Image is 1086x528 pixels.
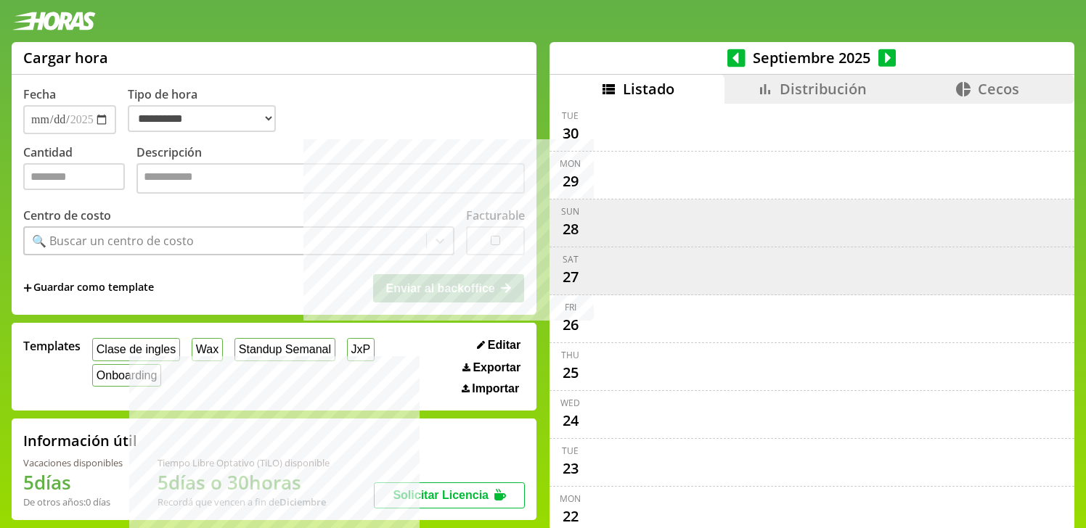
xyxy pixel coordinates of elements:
label: Tipo de hora [128,86,287,134]
button: JxP [347,338,375,360]
div: Tue [562,445,579,457]
div: 25 [559,361,582,384]
button: Wax [192,338,223,360]
div: 28 [559,218,582,241]
div: De otros años: 0 días [23,495,123,508]
span: Cecos [978,79,1019,99]
div: Fri [565,301,576,313]
div: 🔍 Buscar un centro de costo [32,233,194,249]
div: Tiempo Libre Optativo (TiLO) disponible [158,456,330,469]
span: + [23,280,32,296]
label: Cantidad [23,144,136,197]
div: 24 [559,409,582,432]
span: +Guardar como template [23,280,154,296]
h1: 5 días [23,469,123,495]
img: logotipo [12,12,96,30]
div: Sun [561,205,579,218]
div: 22 [559,505,582,528]
div: 27 [559,265,582,289]
div: Mon [560,157,581,170]
span: Importar [472,382,519,395]
label: Descripción [136,144,525,197]
button: Standup Semanal [234,338,335,360]
div: Vacaciones disponibles [23,456,123,469]
span: Solicitar Licencia [393,489,489,501]
b: Diciembre [279,495,326,508]
div: Wed [560,397,580,409]
span: Distribución [780,79,867,99]
div: Sat [563,253,579,265]
h1: Cargar hora [23,48,108,67]
h2: Información útil [23,431,137,450]
span: Templates [23,338,81,354]
label: Centro de costo [23,207,111,223]
div: Recordá que vencen a fin de [158,495,330,508]
h1: 5 días o 30 horas [158,469,330,495]
label: Facturable [466,207,525,223]
span: Editar [488,339,520,352]
select: Tipo de hora [128,105,276,132]
span: Septiembre 2025 [746,48,878,67]
button: Exportar [458,360,525,375]
button: Editar [473,338,525,352]
button: Solicitar Licencia [374,482,525,508]
div: Thu [561,349,579,361]
div: 26 [559,313,582,337]
div: 23 [559,457,582,480]
div: 30 [559,122,582,145]
label: Fecha [23,86,56,102]
button: Clase de ingles [92,338,180,360]
span: Exportar [473,361,520,374]
input: Cantidad [23,163,125,190]
div: 29 [559,170,582,193]
textarea: Descripción [136,163,525,194]
div: Tue [562,110,579,122]
button: Onboarding [92,364,161,387]
div: Mon [560,492,581,505]
span: Listado [623,79,674,99]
